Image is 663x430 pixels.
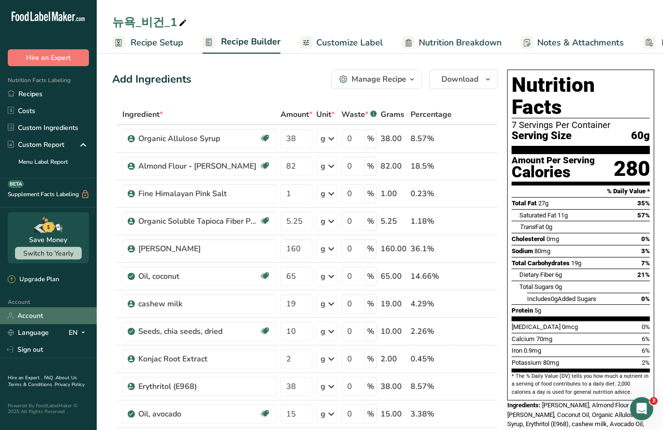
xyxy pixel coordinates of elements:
[352,73,406,85] div: Manage Recipe
[381,271,407,282] div: 65.00
[321,326,325,337] div: g
[411,215,452,227] div: 1.18%
[555,271,562,278] span: 6g
[545,223,552,230] span: 0g
[512,130,572,142] span: Serving Size
[650,397,658,405] span: 3
[341,109,377,120] div: Waste
[614,156,650,182] div: 280
[527,295,596,302] span: Includes Added Sugars
[631,130,650,142] span: 60g
[29,235,68,245] div: Save Money
[411,160,452,172] div: 18.5%
[316,109,335,120] span: Unit
[112,14,189,31] div: 뉴욕_비건_1
[381,109,404,120] span: Grams
[138,326,259,337] div: Seeds, chia seeds, dried
[637,212,650,219] span: 57%
[138,298,259,310] div: cashew milk
[555,283,562,290] span: 0g
[641,259,650,267] span: 7%
[512,347,522,354] span: Iron
[280,109,312,120] span: Amount
[512,323,560,330] span: [MEDICAL_DATA]
[419,36,501,49] span: Nutrition Breakdown
[512,120,650,130] div: 7 Servings Per Container
[519,283,554,290] span: Total Sugars
[131,36,183,49] span: Recipe Setup
[8,275,59,285] div: Upgrade Plan
[521,32,624,54] a: Notes & Attachments
[512,373,650,396] section: * The % Daily Value (DV) tells you how much a nutrient in a serving of food contributes to a dail...
[512,259,570,267] span: Total Carbohydrates
[8,324,49,341] a: Language
[321,298,325,310] div: g
[512,165,595,179] div: Calories
[8,374,42,381] a: Hire an Expert .
[321,243,325,255] div: g
[538,200,548,207] span: 27g
[551,295,558,302] span: 0g
[321,353,325,365] div: g
[221,35,280,48] span: Recipe Builder
[512,74,650,118] h1: Nutrition Facts
[112,32,183,54] a: Recipe Setup
[637,271,650,278] span: 21%
[512,200,537,207] span: Total Fat
[321,408,325,420] div: g
[8,381,55,388] a: Terms & Conditions .
[321,381,325,392] div: g
[411,408,452,420] div: 3.38%
[512,156,595,165] div: Amount Per Serving
[138,408,259,420] div: Oil, avocado
[519,212,556,219] span: Saturated Fat
[402,32,501,54] a: Nutrition Breakdown
[321,215,325,227] div: g
[411,271,452,282] div: 14.66%
[512,359,542,366] span: Potassium
[642,335,650,343] span: 6%
[300,32,383,54] a: Customize Label
[321,133,325,144] div: g
[138,160,259,172] div: Almond Flour - [PERSON_NAME]
[411,381,452,392] div: 8.57%
[411,298,452,310] div: 4.29%
[381,215,407,227] div: 5.25
[15,247,82,259] button: Switch to Yearly
[442,73,478,85] span: Download
[321,271,325,282] div: g
[122,109,163,120] span: Ingredient
[411,133,452,144] div: 8.57%
[138,353,259,365] div: Konjac Root Extract
[512,307,533,314] span: Protein
[138,188,259,200] div: Fine Himalayan Pink Salt
[44,374,56,381] a: FAQ .
[321,160,325,172] div: g
[8,49,89,66] button: Hire an Expert
[642,323,650,330] span: 0%
[8,403,89,415] div: Powered By FoodLabelMaker © 2025 All Rights Reserved
[512,186,650,197] section: % Daily Value *
[381,381,407,392] div: 38.00
[138,133,259,144] div: Organic Allulose Syrup
[138,271,259,282] div: Oil, coconut
[411,109,452,120] span: Percentage
[562,323,578,330] span: 0mcg
[411,188,452,200] div: 0.23%
[519,271,554,278] span: Dietary Fiber
[630,397,653,420] iframe: Intercom live chat
[524,347,541,354] span: 0.9mg
[512,247,533,255] span: Sodium
[381,298,407,310] div: 19.00
[138,215,259,227] div: Organic Soluble Tapioca Fiber Powder
[316,36,383,49] span: Customize Label
[512,335,535,343] span: Calcium
[558,212,568,219] span: 11g
[429,70,498,89] button: Download
[536,335,552,343] span: 70mg
[641,247,650,255] span: 3%
[512,235,545,243] span: Cholesterol
[331,70,422,89] button: Manage Recipe
[641,295,650,302] span: 0%
[411,353,452,365] div: 0.45%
